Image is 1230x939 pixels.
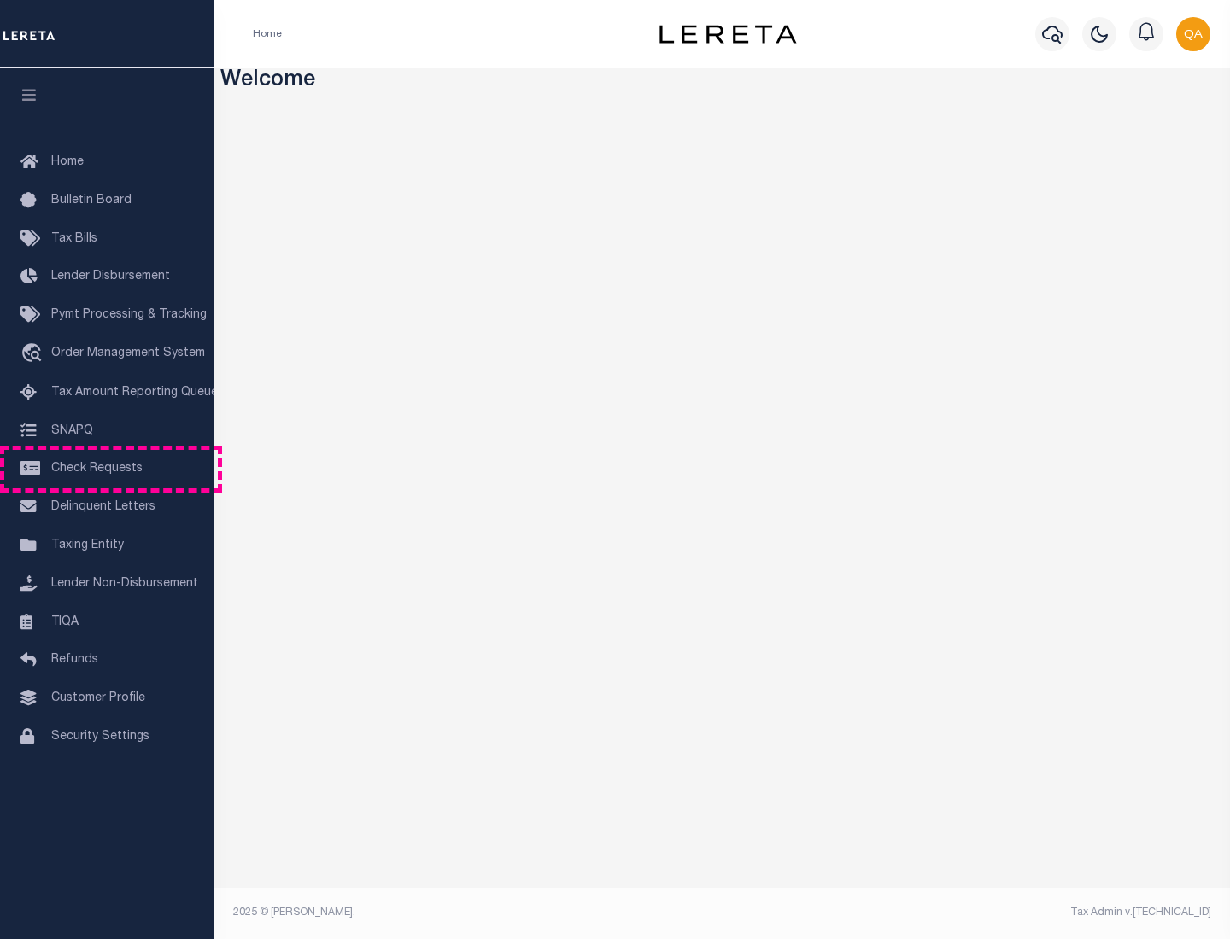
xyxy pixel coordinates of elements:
[51,195,132,207] span: Bulletin Board
[51,501,155,513] span: Delinquent Letters
[51,731,149,743] span: Security Settings
[51,424,93,436] span: SNAPQ
[51,233,97,245] span: Tax Bills
[20,343,48,365] i: travel_explore
[51,309,207,321] span: Pymt Processing & Tracking
[735,905,1211,920] div: Tax Admin v.[TECHNICAL_ID]
[51,539,124,551] span: Taxing Entity
[51,271,170,283] span: Lender Disbursement
[51,692,145,704] span: Customer Profile
[659,25,796,44] img: logo-dark.svg
[51,463,143,475] span: Check Requests
[1176,17,1210,51] img: svg+xml;base64,PHN2ZyB4bWxucz0iaHR0cDovL3d3dy53My5vcmcvMjAwMC9zdmciIHBvaW50ZXItZXZlbnRzPSJub25lIi...
[253,26,282,42] li: Home
[220,905,723,920] div: 2025 © [PERSON_NAME].
[220,68,1224,95] h3: Welcome
[51,615,79,627] span: TIQA
[51,387,218,399] span: Tax Amount Reporting Queue
[51,578,198,590] span: Lender Non-Disbursement
[51,347,205,359] span: Order Management System
[51,654,98,666] span: Refunds
[51,156,84,168] span: Home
